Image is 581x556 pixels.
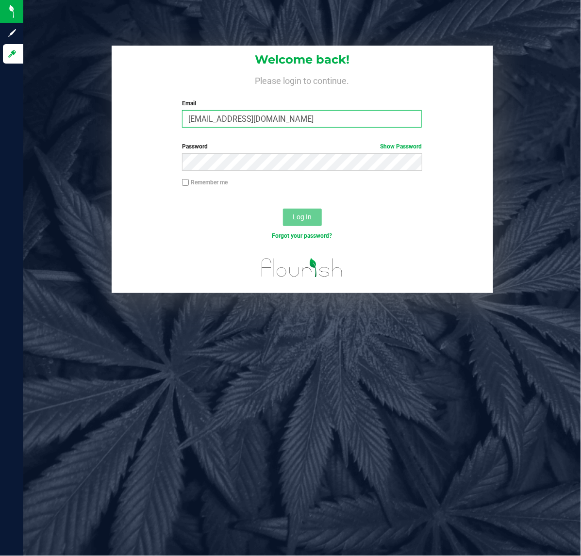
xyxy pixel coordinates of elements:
button: Log In [283,209,322,226]
h4: Please login to continue. [112,74,493,85]
h1: Welcome back! [112,53,493,66]
img: flourish_logo.svg [254,250,350,285]
inline-svg: Sign up [7,28,17,38]
inline-svg: Log in [7,49,17,59]
span: Log In [293,213,312,221]
a: Forgot your password? [272,232,332,239]
label: Remember me [182,178,228,187]
a: Show Password [380,143,422,150]
span: Password [182,143,208,150]
label: Email [182,99,422,108]
input: Remember me [182,179,189,186]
